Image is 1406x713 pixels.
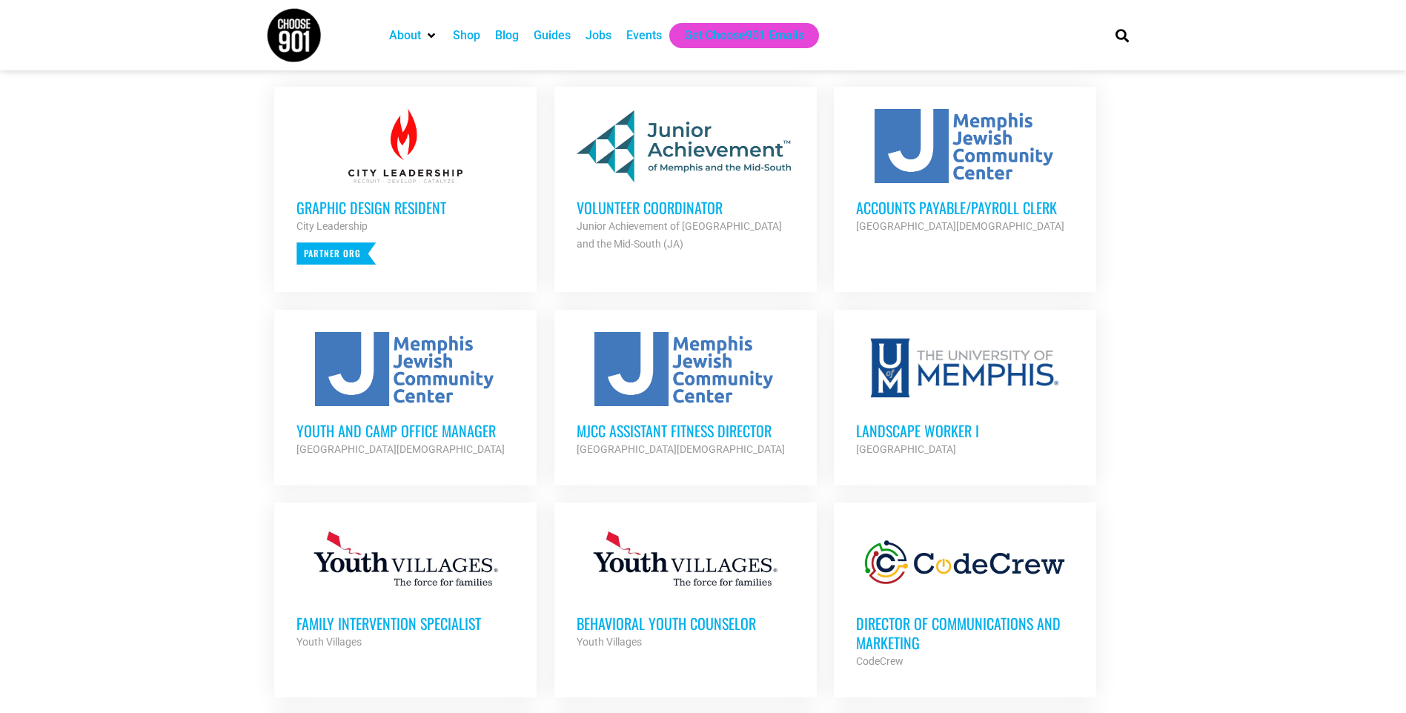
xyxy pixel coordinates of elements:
a: Youth and Camp Office Manager [GEOGRAPHIC_DATA][DEMOGRAPHIC_DATA] [274,310,537,480]
a: Behavioral Youth Counselor Youth Villages [554,503,817,673]
h3: Family Intervention Specialist [296,614,514,633]
h3: Youth and Camp Office Manager [296,421,514,440]
a: Jobs [586,27,611,44]
h3: MJCC Assistant Fitness Director [577,421,795,440]
nav: Main nav [382,23,1090,48]
a: Family Intervention Specialist Youth Villages [274,503,537,673]
a: Landscape Worker I [GEOGRAPHIC_DATA] [834,310,1096,480]
a: MJCC Assistant Fitness Director [GEOGRAPHIC_DATA][DEMOGRAPHIC_DATA] [554,310,817,480]
strong: Youth Villages [577,636,642,648]
a: Guides [534,27,571,44]
a: Volunteer Coordinator Junior Achievement of [GEOGRAPHIC_DATA] and the Mid-South (JA) [554,87,817,275]
a: Get Choose901 Emails [684,27,804,44]
a: Director of Communications and Marketing CodeCrew [834,503,1096,692]
div: About [382,23,445,48]
div: Search [1110,23,1134,47]
a: Events [626,27,662,44]
strong: [GEOGRAPHIC_DATA][DEMOGRAPHIC_DATA] [856,220,1064,232]
a: Blog [495,27,519,44]
strong: CodeCrew [856,655,903,667]
h3: Director of Communications and Marketing [856,614,1074,652]
h3: Volunteer Coordinator [577,198,795,217]
a: Accounts Payable/Payroll Clerk [GEOGRAPHIC_DATA][DEMOGRAPHIC_DATA] [834,87,1096,257]
strong: Youth Villages [296,636,362,648]
a: About [389,27,421,44]
h3: Graphic Design Resident [296,198,514,217]
a: Graphic Design Resident City Leadership Partner Org [274,87,537,287]
h3: Landscape Worker I [856,421,1074,440]
strong: Junior Achievement of [GEOGRAPHIC_DATA] and the Mid-South (JA) [577,220,782,250]
p: Partner Org [296,242,376,265]
strong: City Leadership [296,220,368,232]
strong: [GEOGRAPHIC_DATA] [856,443,956,455]
a: Shop [453,27,480,44]
strong: [GEOGRAPHIC_DATA][DEMOGRAPHIC_DATA] [577,443,785,455]
strong: [GEOGRAPHIC_DATA][DEMOGRAPHIC_DATA] [296,443,505,455]
h3: Behavioral Youth Counselor [577,614,795,633]
h3: Accounts Payable/Payroll Clerk [856,198,1074,217]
